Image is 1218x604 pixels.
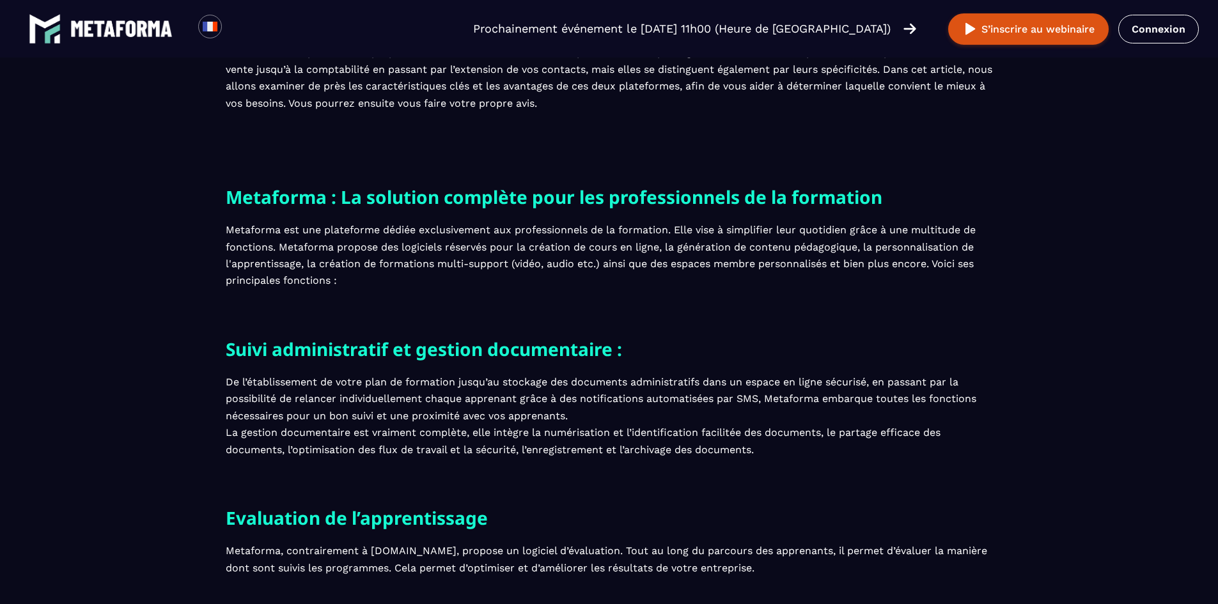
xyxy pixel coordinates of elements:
img: logo [70,20,173,37]
a: Connexion [1118,15,1199,43]
input: Search for option [233,21,242,36]
p: Metaforma, contrairement à [DOMAIN_NAME], propose un logiciel d’évaluation. Tout au long du parco... [226,543,993,577]
h2: Metaforma : La solution complète pour les professionnels de la formation [226,182,993,212]
img: logo [29,13,61,45]
img: play [962,21,978,37]
p: Prochainement événement le [DATE] 11h00 (Heure de [GEOGRAPHIC_DATA]) [473,20,891,38]
h2: Suivi administratif et gestion documentaire : [226,334,993,364]
h2: Evaluation de l’apprentissage [226,503,577,532]
p: De l’établissement de votre plan de formation jusqu’au stockage des documents administratifs dans... [226,374,993,458]
button: S’inscrire au webinaire [948,13,1109,45]
p: Dans l'univers en constante évolution du marketing en ligne et du pilotage d'activités, de nombre... [226,11,993,112]
div: Search for option [222,15,253,43]
p: Metaforma est une plateforme dédiée exclusivement aux professionnels de la formation. Elle vise à... [226,222,993,290]
img: fr [202,19,218,35]
img: arrow-right [903,22,916,36]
